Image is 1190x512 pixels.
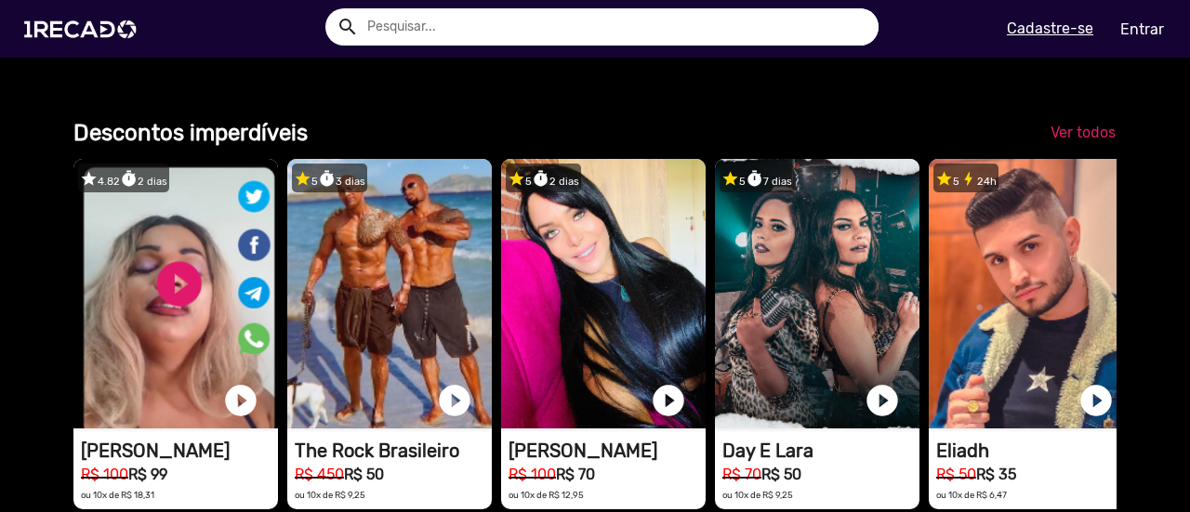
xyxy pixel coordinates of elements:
[936,440,1133,462] h1: Eliadh
[650,382,687,419] a: play_circle_filled
[337,16,359,38] mat-icon: Example home icon
[722,490,793,500] small: ou 10x de R$ 9,25
[929,159,1133,428] video: 1RECADO vídeos dedicados para fãs e empresas
[501,159,706,428] video: 1RECADO vídeos dedicados para fãs e empresas
[73,120,308,146] b: Descontos imperdíveis
[556,466,595,483] b: R$ 70
[509,466,556,483] small: R$ 100
[1108,13,1176,46] a: Entrar
[295,490,365,500] small: ou 10x de R$ 9,25
[864,382,901,419] a: play_circle_filled
[81,466,128,483] small: R$ 100
[81,440,278,462] h1: [PERSON_NAME]
[976,466,1016,483] b: R$ 35
[509,440,706,462] h1: [PERSON_NAME]
[128,466,167,483] b: R$ 99
[287,159,492,428] video: 1RECADO vídeos dedicados para fãs e empresas
[1078,382,1115,419] a: play_circle_filled
[722,466,761,483] small: R$ 70
[295,440,492,462] h1: The Rock Brasileiro
[761,466,801,483] b: R$ 50
[73,159,278,428] video: 1RECADO vídeos dedicados para fãs e empresas
[222,382,259,419] a: play_circle_filled
[330,9,363,42] button: Example home icon
[295,466,344,483] small: R$ 450
[436,382,473,419] a: play_circle_filled
[1007,20,1093,37] u: Cadastre-se
[509,490,584,500] small: ou 10x de R$ 12,95
[722,440,919,462] h1: Day E Lara
[353,8,879,46] input: Pesquisar...
[81,490,154,500] small: ou 10x de R$ 18,31
[344,466,384,483] b: R$ 50
[715,159,919,428] video: 1RECADO vídeos dedicados para fãs e empresas
[936,466,976,483] small: R$ 50
[936,490,1007,500] small: ou 10x de R$ 6,47
[1051,124,1116,141] span: Ver todos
